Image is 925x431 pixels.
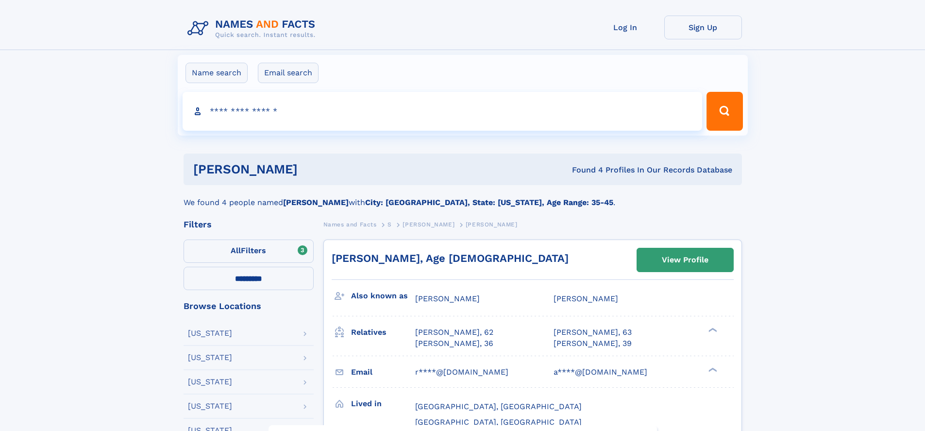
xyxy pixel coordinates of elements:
[188,402,232,410] div: [US_STATE]
[184,302,314,310] div: Browse Locations
[706,92,742,131] button: Search Button
[662,249,708,271] div: View Profile
[183,92,703,131] input: search input
[415,327,493,338] a: [PERSON_NAME], 62
[184,16,323,42] img: Logo Names and Facts
[415,417,582,427] span: [GEOGRAPHIC_DATA], [GEOGRAPHIC_DATA]
[706,327,718,333] div: ❯
[184,220,314,229] div: Filters
[387,218,392,230] a: S
[188,329,232,337] div: [US_STATE]
[351,288,415,304] h3: Also known as
[365,198,613,207] b: City: [GEOGRAPHIC_DATA], State: [US_STATE], Age Range: 35-45
[193,163,435,175] h1: [PERSON_NAME]
[184,240,314,263] label: Filters
[351,396,415,412] h3: Lived in
[554,294,618,303] span: [PERSON_NAME]
[387,221,392,228] span: S
[415,402,582,411] span: [GEOGRAPHIC_DATA], [GEOGRAPHIC_DATA]
[332,252,569,264] a: [PERSON_NAME], Age [DEMOGRAPHIC_DATA]
[435,165,732,175] div: Found 4 Profiles In Our Records Database
[351,364,415,380] h3: Email
[415,338,493,349] a: [PERSON_NAME], 36
[188,354,232,362] div: [US_STATE]
[403,221,454,228] span: [PERSON_NAME]
[587,16,664,39] a: Log In
[188,378,232,386] div: [US_STATE]
[706,366,718,373] div: ❯
[283,198,349,207] b: [PERSON_NAME]
[415,294,480,303] span: [PERSON_NAME]
[323,218,377,230] a: Names and Facts
[184,185,742,208] div: We found 4 people named with .
[466,221,518,228] span: [PERSON_NAME]
[554,327,632,338] a: [PERSON_NAME], 63
[554,338,632,349] a: [PERSON_NAME], 39
[403,218,454,230] a: [PERSON_NAME]
[664,16,742,39] a: Sign Up
[258,63,319,83] label: Email search
[231,246,241,255] span: All
[185,63,248,83] label: Name search
[351,324,415,341] h3: Relatives
[637,248,733,272] a: View Profile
